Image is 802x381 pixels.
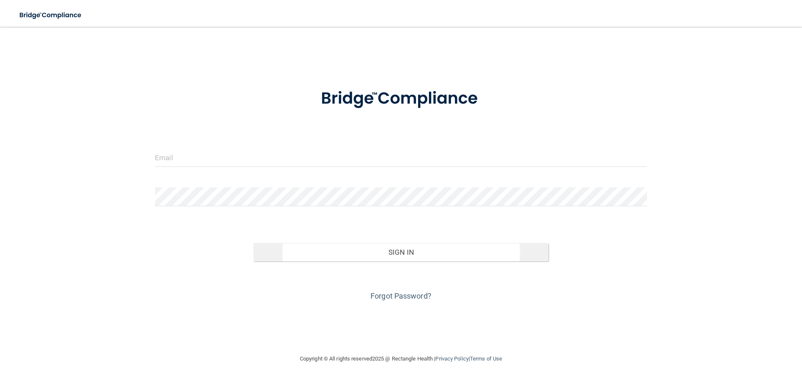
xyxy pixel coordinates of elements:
[155,148,647,167] input: Email
[254,243,549,261] button: Sign In
[371,292,431,300] a: Forgot Password?
[13,7,89,24] img: bridge_compliance_login_screen.278c3ca4.svg
[435,355,468,362] a: Privacy Policy
[470,355,502,362] a: Terms of Use
[249,345,553,372] div: Copyright © All rights reserved 2025 @ Rectangle Health | |
[304,77,498,120] img: bridge_compliance_login_screen.278c3ca4.svg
